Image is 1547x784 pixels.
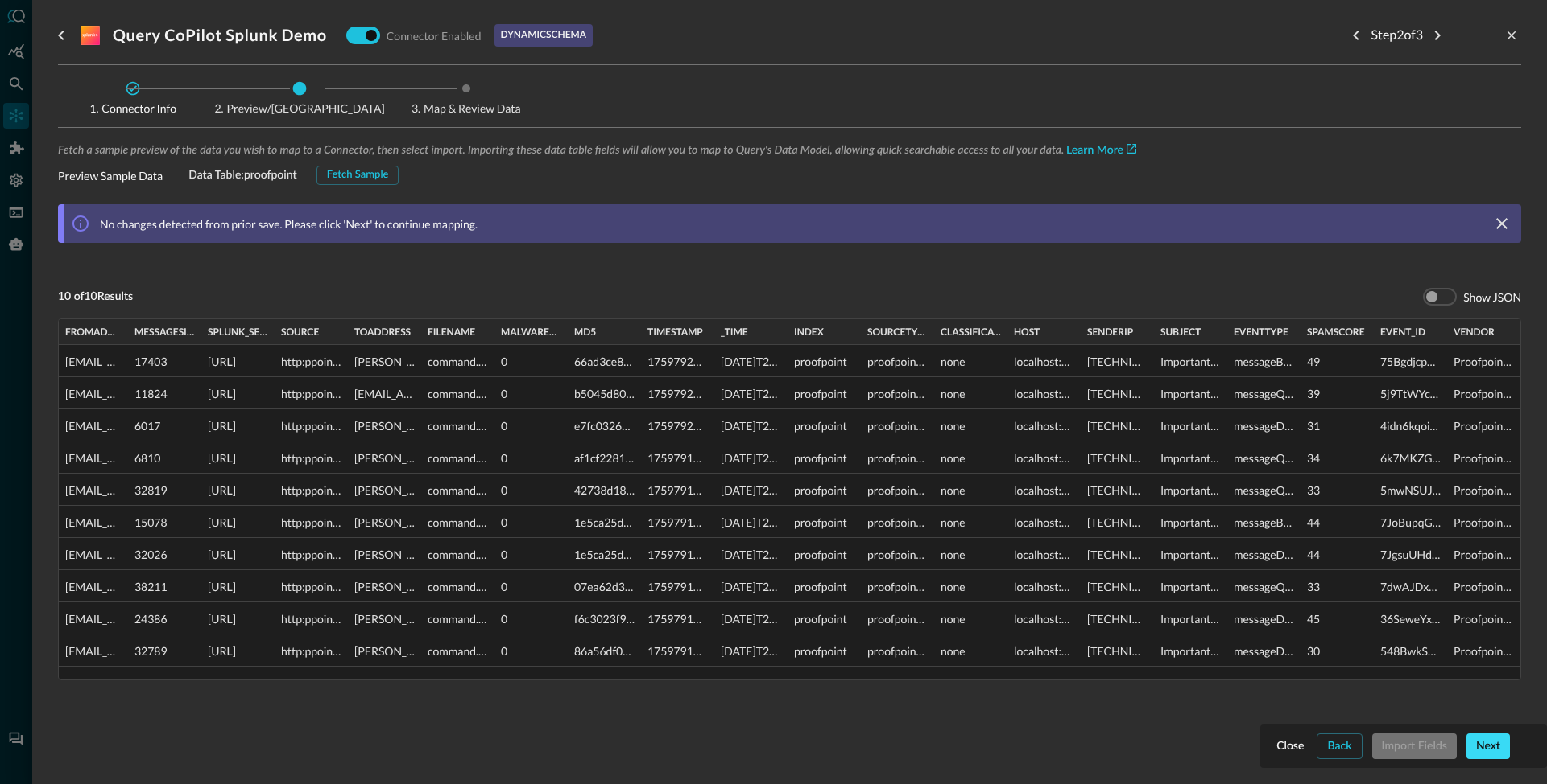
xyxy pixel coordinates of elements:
span: timestamp [647,326,703,338]
div: localhost:8088 [1014,378,1074,410]
div: Next [1476,737,1500,757]
button: Fetch Sample [316,166,399,185]
div: proofpoint_http [867,539,928,571]
span: Data Table: proofpoint [188,168,297,183]
a: Learn More [1066,145,1136,156]
div: Back [1327,737,1351,757]
div: messageQuarantined [1234,474,1294,507]
div: 2025-10-06T23:06:37.000+00:00 [721,442,781,474]
div: none [941,507,1001,539]
div: proofpoint_http [867,507,928,539]
span: filename [428,326,475,338]
div: proofpoint [794,346,854,378]
div: http:ppoint_http [281,635,341,667]
p: dynamic schema [501,28,586,43]
div: [URL] [208,474,268,507]
div: 209.85.201.27 [1087,346,1148,378]
div: [EMAIL_ADDRESS][DOMAIN_NAME] [65,442,122,474]
div: 32789 [134,635,195,667]
div: proofpoint [794,410,854,442]
span: malwareScore [501,326,561,338]
div: 5mwNSUJ6e3KY [1380,474,1441,507]
div: f6c3023f9309bb45733c5d8fce78de79 [574,603,635,635]
span: senderIP [1087,326,1133,338]
div: messageBlocked [1234,346,1294,378]
span: _time [721,326,748,338]
div: [URL] [208,539,268,571]
div: Proofpoint Email Security [1454,346,1514,378]
div: [PERSON_NAME][EMAIL_ADDRESS][PERSON_NAME] [354,507,415,539]
div: 0 [501,410,561,442]
div: none [941,346,1001,378]
div: http:ppoint_http [281,507,341,539]
div: [EMAIL_ADDRESS][DOMAIN_NAME] [65,539,122,571]
div: 0 [501,442,561,474]
div: 44 [1307,539,1367,571]
div: 36SeweYxnyVj [1380,603,1441,635]
div: http:ppoint_http [281,603,341,635]
div: proofpoint_http [867,442,928,474]
div: 2025-10-06T23:09:24.000+00:00 [721,410,781,442]
div: localhost:8088 [1014,442,1074,474]
span: toAddress [354,326,411,338]
div: 1759791393 [647,507,708,539]
span: eventType [1234,326,1288,338]
div: messageDelivered [1234,539,1294,571]
div: 209.85.201.27 [1087,603,1148,635]
div: gregory.hunter@directory.query.ai [354,442,415,474]
div: 30 [1307,635,1367,667]
div: proofpoint [794,571,854,603]
div: 1759792264 [647,378,708,410]
div: 7dwAJDx6jVDy [1380,571,1441,603]
div: laura.stewart@directory.query.ai [354,539,415,571]
div: donna.owens@directory.query.ai [354,346,415,378]
div: 1759791285 [647,539,708,571]
div: Proofpoint Email Security [1454,539,1514,571]
div: command.pdf [428,507,488,539]
div: Important Information About Your Account - Must Read [1160,474,1221,507]
div: Proofpoint Email Security [1454,507,1514,539]
div: 11824 [134,378,195,410]
div: Important Information About Your Account - Must Read [1160,571,1221,603]
div: [URL] [208,507,268,539]
div: 45 [1307,603,1367,635]
div: [PERSON_NAME][EMAIL_ADDRESS][PERSON_NAME] [354,410,415,442]
div: command.xlsx [428,571,488,603]
div: 1e5ca25dab653acfb4f356f0aca42f66 [574,507,635,539]
span: 10 of 10 Results [58,289,133,304]
div: messageBlocked [1234,507,1294,539]
div: command.deb [428,378,488,410]
div: 15078 [134,507,195,539]
div: proofpoint [794,474,854,507]
span: subject [1160,326,1201,338]
div: command.pdf [428,474,488,507]
div: 0 [501,346,561,378]
span: Fetch a sample preview of the data you wish to map to a Connector, then select import. Importing ... [58,145,1064,156]
div: proofpoint_http [867,346,928,378]
p: Connector Enabled [387,27,482,44]
div: http:ppoint_http [281,378,341,410]
div: 209.85.201.27 [1087,571,1148,603]
div: none [941,410,1001,442]
span: Preview/[GEOGRAPHIC_DATA] [214,103,384,114]
div: Fetch Sample [327,166,389,185]
div: 0 [501,378,561,410]
span: classification [941,326,1001,338]
div: 31 [1307,410,1367,442]
div: [URL] [208,571,268,603]
div: http:ppoint_http [281,474,341,507]
span: source [281,326,319,338]
div: pamela.watkins@directory.query.ai [354,603,415,635]
div: messageDelivered [1234,410,1294,442]
div: 17403 [134,346,195,378]
div: 33 [1307,474,1367,507]
h3: Query CoPilot Splunk Demo [113,26,327,45]
div: 1759792670 [647,346,708,378]
div: 2025-10-06T23:17:50.000+00:00 [721,346,781,378]
div: jerry.perkins@directory.query.ai [354,571,415,603]
div: none [941,539,1001,571]
div: 7JoBupqGMz32 [1380,507,1441,539]
div: proofpoint_http [867,378,928,410]
div: [URL] [208,603,268,635]
div: 7JgsuUHdy4GJ [1380,539,1441,571]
